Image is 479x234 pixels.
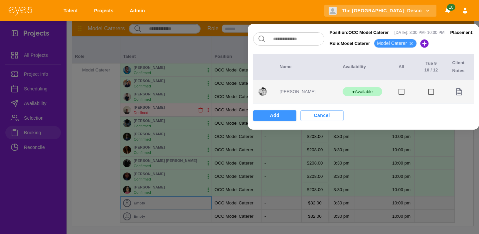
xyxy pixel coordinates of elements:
p: Placement: [450,29,474,36]
img: eye5 [8,6,33,16]
th: All [388,54,415,80]
button: No notes [452,85,466,98]
p: Role: Model Caterer [330,40,370,47]
button: Notifications [442,5,454,17]
button: Cancel [300,110,344,121]
th: Name [274,54,337,80]
span: 10 [447,4,455,11]
img: Client logo [329,7,337,15]
p: Model Caterer [377,40,407,47]
p: [PERSON_NAME] [279,88,332,95]
button: Add [253,110,296,121]
a: Admin [125,5,152,17]
p: ● Available [352,88,373,95]
th: Client Notes [447,54,474,80]
a: Talent [59,5,84,17]
p: Position: OCC Model Caterer [330,29,389,36]
button: The [GEOGRAPHIC_DATA]- Desco [324,5,436,17]
p: [DATE] : 3:30 PM - 10:00 PM [395,30,445,36]
p: 10 / 12 [421,67,442,73]
a: Projects [90,5,120,17]
p: Tue 9 [421,60,442,67]
img: profile_picture [258,87,267,96]
th: Availability [337,54,388,80]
